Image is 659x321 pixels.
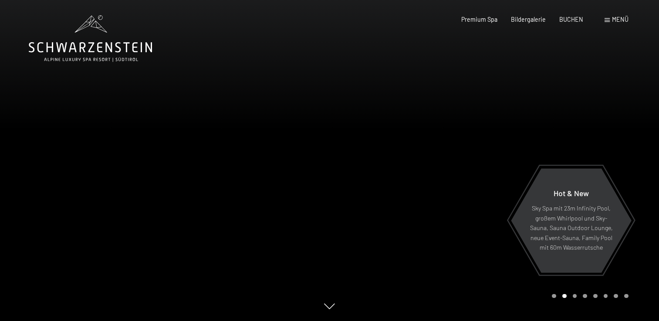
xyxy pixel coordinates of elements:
[559,16,583,23] a: BUCHEN
[583,294,587,298] div: Carousel Page 4
[510,168,632,273] a: Hot & New Sky Spa mit 23m Infinity Pool, großem Whirlpool und Sky-Sauna, Sauna Outdoor Lounge, ne...
[549,294,628,298] div: Carousel Pagination
[604,294,608,298] div: Carousel Page 6
[530,204,613,253] p: Sky Spa mit 23m Infinity Pool, großem Whirlpool und Sky-Sauna, Sauna Outdoor Lounge, neue Event-S...
[552,294,556,298] div: Carousel Page 1
[612,16,629,23] span: Menü
[461,16,497,23] a: Premium Spa
[562,294,567,298] div: Carousel Page 2 (Current Slide)
[614,294,618,298] div: Carousel Page 7
[511,16,546,23] a: Bildergalerie
[554,188,589,198] span: Hot & New
[593,294,598,298] div: Carousel Page 5
[573,294,577,298] div: Carousel Page 3
[624,294,629,298] div: Carousel Page 8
